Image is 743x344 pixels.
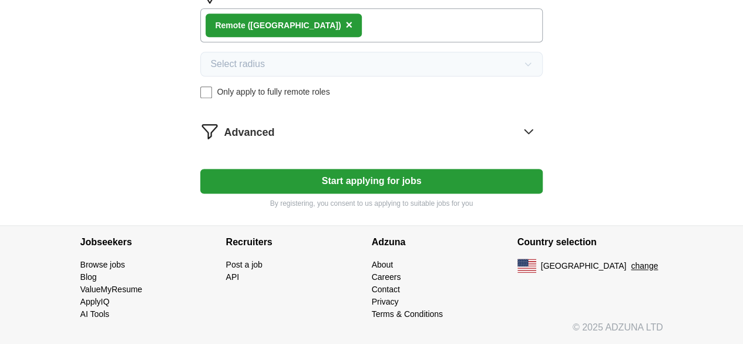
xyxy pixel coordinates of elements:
a: Terms & Conditions [372,309,443,319]
a: Contact [372,285,400,294]
div: Remote ([GEOGRAPHIC_DATA]) [215,19,341,32]
a: AI Tools [80,309,110,319]
span: Only apply to fully remote roles [217,86,330,98]
span: Advanced [224,125,274,141]
button: × [345,16,352,34]
a: Privacy [372,297,399,306]
a: Post a job [226,260,263,269]
span: Select radius [210,57,265,71]
h4: Country selection [517,226,663,259]
span: [GEOGRAPHIC_DATA] [541,260,627,272]
img: US flag [517,259,536,273]
a: About [372,260,394,269]
p: By registering, you consent to us applying to suitable jobs for you [200,198,542,209]
button: Select radius [200,52,542,76]
button: change [631,260,658,272]
a: ValueMyResume [80,285,143,294]
button: Start applying for jobs [200,169,542,193]
img: filter [200,122,219,141]
a: Blog [80,272,97,282]
a: Careers [372,272,401,282]
div: © 2025 ADZUNA LTD [71,320,673,344]
input: Only apply to fully remote roles [200,86,212,98]
a: ApplyIQ [80,297,110,306]
span: × [345,18,352,31]
a: Browse jobs [80,260,125,269]
a: API [226,272,240,282]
